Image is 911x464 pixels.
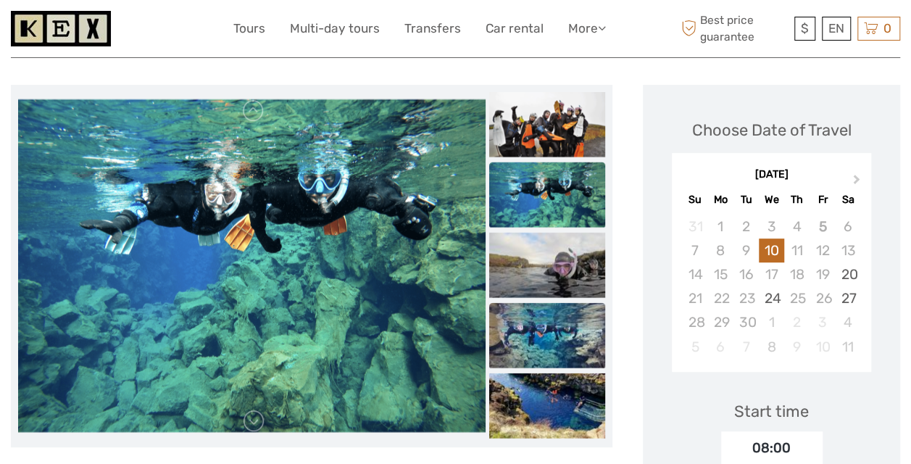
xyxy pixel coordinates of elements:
button: Next Month [846,171,870,194]
div: Not available Thursday, October 9th, 2025 [784,335,810,359]
div: Not available Friday, September 26th, 2025 [810,286,835,310]
div: Not available Tuesday, September 9th, 2025 [733,239,759,262]
img: f32394f5de344ecc8f80d8593c0aeb37_slider_thumbnail.png [489,162,605,227]
div: Not available Wednesday, September 3rd, 2025 [759,215,784,239]
div: Choose Saturday, September 20th, 2025 [835,262,860,286]
a: Tours [233,18,265,39]
div: EN [822,17,851,41]
div: Choose Wednesday, October 8th, 2025 [759,335,784,359]
div: Not available Monday, September 1st, 2025 [708,215,733,239]
div: Not available Tuesday, September 2nd, 2025 [733,215,759,239]
div: Choose Wednesday, September 10th, 2025 [759,239,784,262]
div: We [759,190,784,210]
div: Not available Sunday, August 31st, 2025 [682,215,707,239]
a: Transfers [404,18,461,39]
div: Not available Thursday, September 11th, 2025 [784,239,810,262]
span: $ [801,21,809,36]
div: Not available Saturday, September 13th, 2025 [835,239,860,262]
div: Start time [734,400,809,423]
div: Not available Sunday, October 5th, 2025 [682,335,707,359]
div: Tu [733,190,759,210]
div: Not available Tuesday, October 7th, 2025 [733,335,759,359]
div: Choose Date of Travel [692,119,852,141]
img: cdab5e3c3e1f4ceb9e5d9965d2713076_slider_thumbnail.jpeg [489,232,605,297]
div: Not available Friday, September 5th, 2025 [810,215,835,239]
div: Not available Tuesday, September 30th, 2025 [733,310,759,334]
div: Not available Sunday, September 14th, 2025 [682,262,707,286]
a: Car rental [486,18,544,39]
div: Mo [708,190,733,210]
div: Not available Tuesday, September 16th, 2025 [733,262,759,286]
div: Choose Wednesday, October 1st, 2025 [759,310,784,334]
div: Not available Sunday, September 7th, 2025 [682,239,707,262]
div: Choose Saturday, October 4th, 2025 [835,310,860,334]
div: Not available Thursday, September 25th, 2025 [784,286,810,310]
div: Th [784,190,810,210]
div: Not available Monday, October 6th, 2025 [708,335,733,359]
div: Not available Wednesday, September 17th, 2025 [759,262,784,286]
div: Su [682,190,707,210]
a: Multi-day tours [290,18,380,39]
span: Best price guarantee [678,12,791,44]
div: Not available Monday, September 29th, 2025 [708,310,733,334]
div: Not available Thursday, September 18th, 2025 [784,262,810,286]
div: month 2025-09 [676,215,866,359]
a: More [568,18,606,39]
button: Open LiveChat chat widget [167,22,184,40]
span: 0 [881,21,894,36]
img: f32394f5de344ecc8f80d8593c0aeb37_main_slider.png [18,99,486,432]
div: Sa [835,190,860,210]
div: Not available Friday, September 19th, 2025 [810,262,835,286]
div: Not available Friday, October 10th, 2025 [810,335,835,359]
div: Not available Sunday, September 21st, 2025 [682,286,707,310]
img: ab095466321e419cb0e8c35e32a59d66_slider_thumbnail.jpeg [489,373,605,438]
div: [DATE] [672,167,871,183]
img: 2f84f868ae2c4e62a019b626c69a5aa4_slider_thumbnail.jpeg [489,302,605,368]
div: Not available Thursday, October 2nd, 2025 [784,310,810,334]
div: Not available Monday, September 15th, 2025 [708,262,733,286]
div: Not available Monday, September 22nd, 2025 [708,286,733,310]
div: Not available Saturday, September 6th, 2025 [835,215,860,239]
div: Not available Tuesday, September 23rd, 2025 [733,286,759,310]
div: Choose Wednesday, September 24th, 2025 [759,286,784,310]
div: Not available Monday, September 8th, 2025 [708,239,733,262]
div: Not available Friday, October 3rd, 2025 [810,310,835,334]
div: Not available Friday, September 12th, 2025 [810,239,835,262]
div: Fr [810,190,835,210]
div: Choose Saturday, October 11th, 2025 [835,335,860,359]
div: Not available Thursday, September 4th, 2025 [784,215,810,239]
img: 1261-44dab5bb-39f8-40da-b0c2-4d9fce00897c_logo_small.jpg [11,11,111,46]
p: We're away right now. Please check back later! [20,25,164,37]
div: Not available Sunday, September 28th, 2025 [682,310,707,334]
img: ca8406ea08fd4b96a48469fd43b0f51b_slider_thumbnail.png [489,91,605,157]
div: Choose Saturday, September 27th, 2025 [835,286,860,310]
